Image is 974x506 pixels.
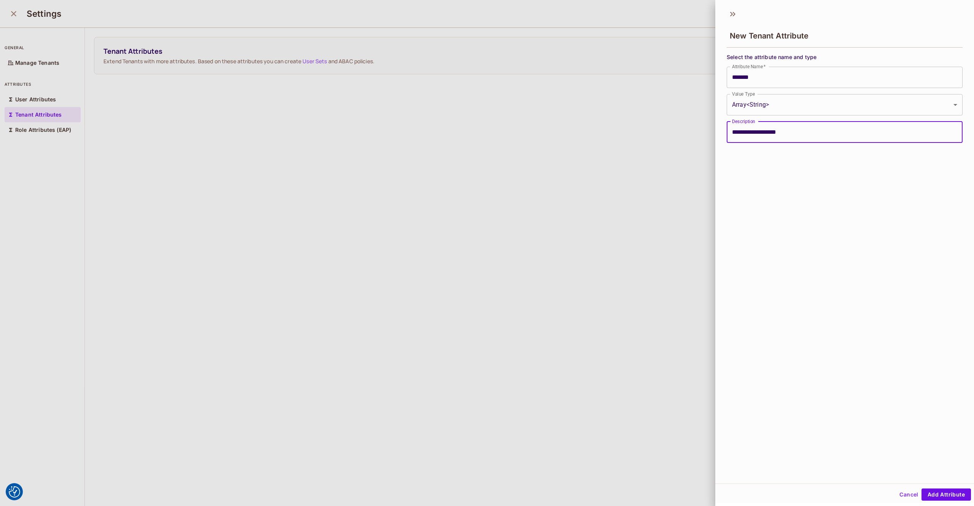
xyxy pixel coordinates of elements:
[732,118,755,125] label: Description
[730,31,808,40] span: New Tenant Attribute
[896,488,921,501] button: Cancel
[9,486,20,498] button: Consent Preferences
[727,53,963,61] span: Select the attribute name and type
[727,94,963,115] div: Array<String>
[921,488,971,501] button: Add Attribute
[732,63,766,70] label: Attribute Name
[9,486,20,498] img: Revisit consent button
[732,91,755,97] label: Value Type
